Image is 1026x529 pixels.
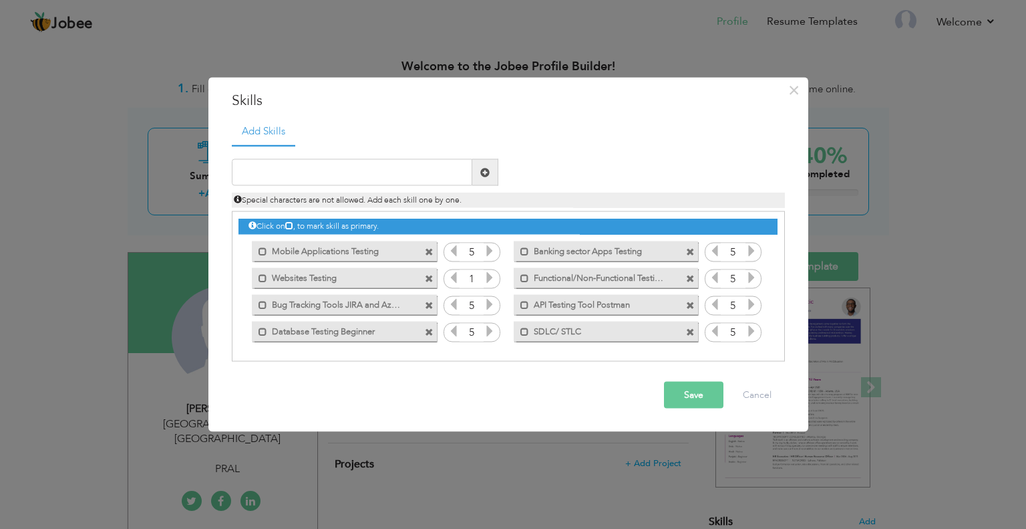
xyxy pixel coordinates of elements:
h3: Skills [232,90,785,110]
span: Special characters are not allowed. Add each skill one by one. [234,195,462,205]
button: Save [664,382,723,409]
button: Cancel [729,382,785,409]
label: Mobile Applications Testing [267,241,402,257]
div: Click on , to mark skill as primary. [238,219,777,234]
label: SDLC/ STLC [529,321,664,338]
label: Bug Tracking Tools JIRA and Azure Dev Ops [267,294,402,311]
button: Close [784,79,805,100]
label: Websites Testing [267,268,402,284]
label: API Testing Tool Postman [529,294,664,311]
span: × [788,78,800,102]
a: Add Skills [232,117,295,146]
label: Database Testing Beginner [267,321,402,338]
label: Functional/Non-Functional Testing [529,268,664,284]
label: Banking sector Apps Testing [529,241,664,257]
